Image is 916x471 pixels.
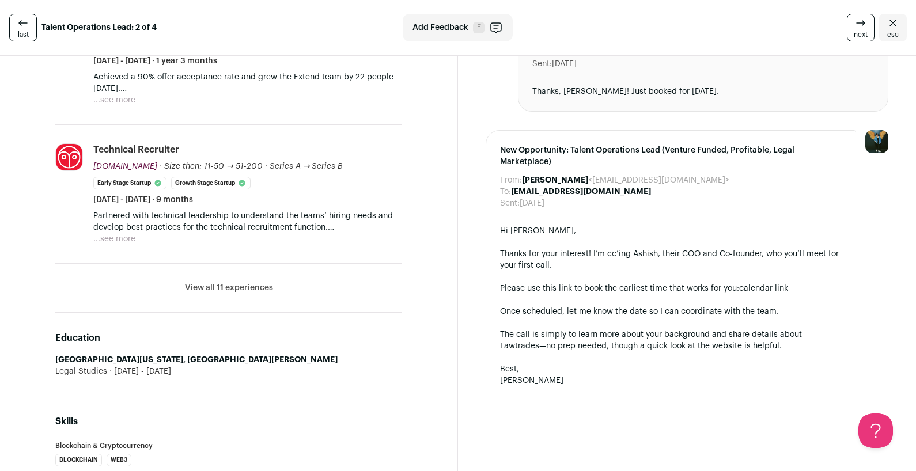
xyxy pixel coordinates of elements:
[93,143,179,156] div: Technical Recruiter
[532,86,874,97] div: Thanks, [PERSON_NAME]! Just booked for [DATE].
[500,145,842,168] span: New Opportunity: Talent Operations Lead (Venture Funded, Profitable, Legal Marketplace)
[403,14,513,41] button: Add Feedback F
[739,284,788,293] a: calendar link
[552,58,577,70] dd: [DATE]
[847,14,875,41] a: next
[41,22,157,33] strong: Talent Operations Lead: 2 of 4
[55,454,102,466] li: Blockchain
[93,233,135,245] button: ...see more
[500,225,842,237] div: Hi [PERSON_NAME],
[500,375,842,386] div: [PERSON_NAME]
[171,177,251,189] li: Growth Stage Startup
[18,30,29,39] span: last
[55,442,402,449] h3: Blockchain & Cryptocurrency
[522,176,588,184] b: [PERSON_NAME]
[500,329,842,352] div: The call is simply to learn more about your background and share details about Lawtrades—no prep ...
[55,356,338,364] strong: [GEOGRAPHIC_DATA][US_STATE], [GEOGRAPHIC_DATA][PERSON_NAME]
[56,144,82,170] img: c1883769d246dae6a6375d2a4fc3ea4aefc731aadaae983292c18d6e64311640.jpg
[412,22,468,33] span: Add Feedback
[93,210,402,233] p: Partnered with technical leadership to understand the teams’ hiring needs and develop best practi...
[500,197,520,209] dt: Sent:
[500,248,842,271] div: Thanks for your interest! I’m cc’ing Ashish, their COO and Co-founder, who you’ll meet for your f...
[887,30,899,39] span: esc
[520,197,544,209] dd: [DATE]
[532,58,552,70] dt: Sent:
[93,162,157,170] span: [DOMAIN_NAME]
[511,188,651,196] b: [EMAIL_ADDRESS][DOMAIN_NAME]
[107,366,171,377] span: [DATE] - [DATE]
[9,14,37,41] a: last
[55,415,402,428] h2: Skills
[160,162,263,170] span: · Size then: 11-50 → 51-200
[865,130,888,153] img: 12031951-medium_jpg
[854,30,868,39] span: next
[473,22,485,33] span: F
[93,55,217,67] span: [DATE] - [DATE] · 1 year 3 months
[500,283,842,294] div: Please use this link to book the earliest time that works for you:
[858,413,893,448] iframe: Help Scout Beacon - Open
[500,174,522,186] dt: From:
[270,162,343,170] span: Series A → Series B
[93,94,135,106] button: ...see more
[879,14,907,41] a: Close
[500,306,842,317] div: Once scheduled, let me know the date so I can coordinate with the team.
[55,331,402,345] h2: Education
[500,186,511,197] dt: To:
[93,194,193,206] span: [DATE] - [DATE] · 9 months
[500,363,842,375] div: Best,
[522,174,729,186] dd: <[EMAIL_ADDRESS][DOMAIN_NAME]>
[185,282,273,294] button: View all 11 experiences
[265,161,267,172] span: ·
[55,366,402,377] div: Legal Studies
[107,454,131,466] li: Web3
[93,71,402,94] p: Achieved a 90% offer acceptance rate and grew the Extend team by 22 people [DATE].
[93,177,166,189] li: Early Stage Startup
